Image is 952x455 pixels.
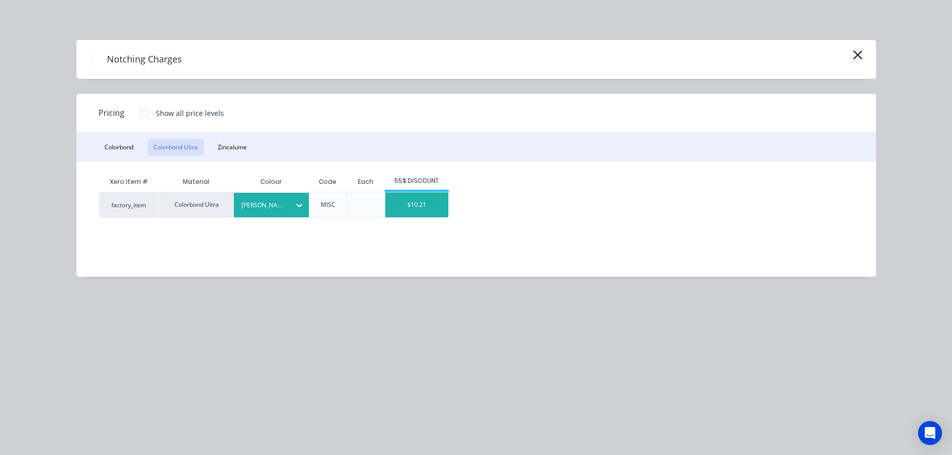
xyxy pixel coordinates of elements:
div: Xero Item # [99,172,159,192]
div: Open Intercom Messenger [918,421,942,445]
button: Colorbond [98,139,139,156]
div: Material [159,172,234,192]
span: Pricing [98,107,124,119]
button: Colorbond Ultra [147,139,204,156]
div: Colour [234,172,309,192]
div: Show all price levels [156,108,224,118]
div: factory_item [99,192,159,218]
button: Zincalume [212,139,253,156]
h4: Notching Charges [91,50,197,69]
div: $10.21 [385,192,448,217]
div: Each [350,169,381,194]
div: MISC [321,200,335,209]
div: Code [311,169,344,194]
div: 55% DISCOUNT [385,176,449,185]
div: Colorbond Ultra [159,192,234,218]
